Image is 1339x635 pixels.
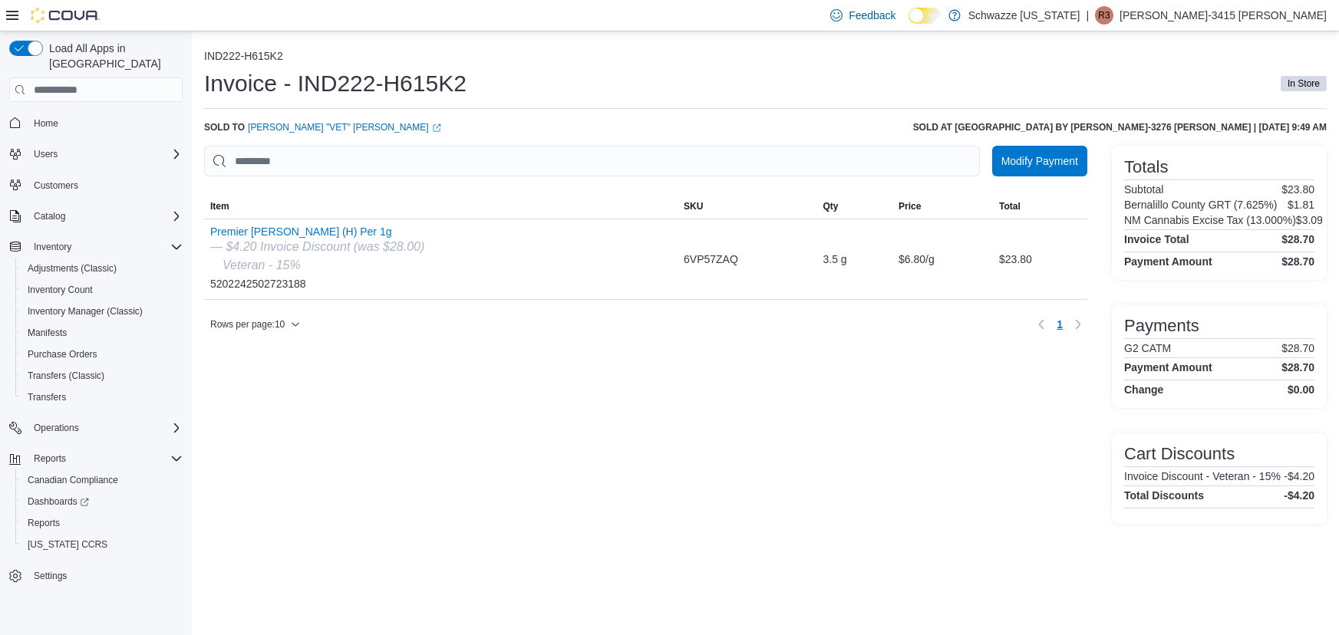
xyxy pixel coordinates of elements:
[21,514,183,532] span: Reports
[28,391,66,403] span: Transfers
[1124,470,1281,482] h6: Invoice Discount - Veteran - 15%
[28,176,183,195] span: Customers
[15,258,189,279] button: Adjustments (Classic)
[3,236,189,258] button: Inventory
[204,50,1327,65] nav: An example of EuiBreadcrumbs
[1288,199,1314,211] p: $1.81
[204,194,678,219] button: Item
[1124,199,1277,211] h6: Bernalillo County GRT (7.625%)
[28,419,85,437] button: Operations
[9,105,183,627] nav: Complex example
[28,284,93,296] span: Inventory Count
[34,117,58,130] span: Home
[3,448,189,469] button: Reports
[28,474,118,486] span: Canadian Compliance
[21,471,183,489] span: Canadian Compliance
[1124,489,1204,502] h4: Total Discounts
[204,68,467,99] h1: Invoice - IND222-H615K2
[1069,315,1087,334] button: Next page
[15,534,189,555] button: [US_STATE] CCRS
[1281,255,1314,268] h4: $28.70
[3,174,189,196] button: Customers
[1288,77,1320,90] span: In Store
[1124,233,1189,245] h4: Invoice Total
[21,324,183,342] span: Manifests
[28,145,183,163] span: Users
[210,225,424,238] button: Premier [PERSON_NAME] (H) Per 1g
[21,324,73,342] a: Manifests
[223,258,301,271] i: Veteran - 15%
[15,387,189,408] button: Transfers
[21,388,72,406] a: Transfers
[1281,233,1314,245] h4: $28.70
[1057,317,1063,332] span: 1
[28,567,73,585] a: Settings
[1098,6,1110,25] span: R3
[34,570,67,582] span: Settings
[849,8,895,23] span: Feedback
[892,194,993,219] button: Price
[21,302,149,321] a: Inventory Manager (Classic)
[15,512,189,534] button: Reports
[28,207,71,225] button: Catalog
[28,238,183,256] span: Inventory
[21,492,183,511] span: Dashboards
[684,250,738,268] span: 6VP57ZAQ
[34,452,66,465] span: Reports
[28,262,117,275] span: Adjustments (Classic)
[28,538,107,551] span: [US_STATE] CCRS
[21,471,124,489] a: Canadian Compliance
[1124,445,1235,463] h3: Cart Discounts
[21,514,66,532] a: Reports
[28,449,183,468] span: Reports
[992,146,1087,176] button: Modify Payment
[15,301,189,322] button: Inventory Manager (Classic)
[21,535,114,554] a: [US_STATE] CCRS
[28,449,72,468] button: Reports
[21,302,183,321] span: Inventory Manager (Classic)
[28,348,97,360] span: Purchase Orders
[678,194,816,219] button: SKU
[28,305,143,317] span: Inventory Manager (Classic)
[816,244,892,275] div: 3.5 g
[28,145,64,163] button: Users
[993,244,1087,275] div: $23.80
[1288,383,1314,396] h4: $0.00
[3,111,189,133] button: Home
[21,259,183,278] span: Adjustments (Classic)
[3,564,189,587] button: Settings
[204,315,306,334] button: Rows per page:10
[15,491,189,512] a: Dashboards
[993,194,1087,219] button: Total
[28,517,60,529] span: Reports
[1124,214,1296,226] h6: NM Cannabis Excise Tax (13.000%)
[28,370,104,382] span: Transfers (Classic)
[210,238,424,256] div: — $4.20 Invoice Discount (was $28.00)
[21,388,183,406] span: Transfers
[21,492,95,511] a: Dashboards
[28,238,78,256] button: Inventory
[1284,489,1314,502] h4: -$4.20
[31,8,100,23] img: Cova
[28,419,183,437] span: Operations
[1296,214,1323,226] p: $3.09
[34,179,78,192] span: Customers
[1281,183,1314,196] p: $23.80
[15,469,189,491] button: Canadian Compliance
[21,281,99,299] a: Inventory Count
[432,123,441,133] svg: External link
[1086,6,1089,25] p: |
[3,417,189,439] button: Operations
[1124,342,1171,354] h6: G2 CATM
[28,114,64,133] a: Home
[1120,6,1327,25] p: [PERSON_NAME]-3415 [PERSON_NAME]
[909,8,941,24] input: Dark Mode
[968,6,1080,25] p: Schwazze [US_STATE]
[28,495,89,508] span: Dashboards
[1124,317,1199,335] h3: Payments
[21,345,183,364] span: Purchase Orders
[43,41,183,71] span: Load All Apps in [GEOGRAPHIC_DATA]
[28,176,84,195] a: Customers
[816,194,892,219] button: Qty
[1284,470,1314,482] p: -$4.20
